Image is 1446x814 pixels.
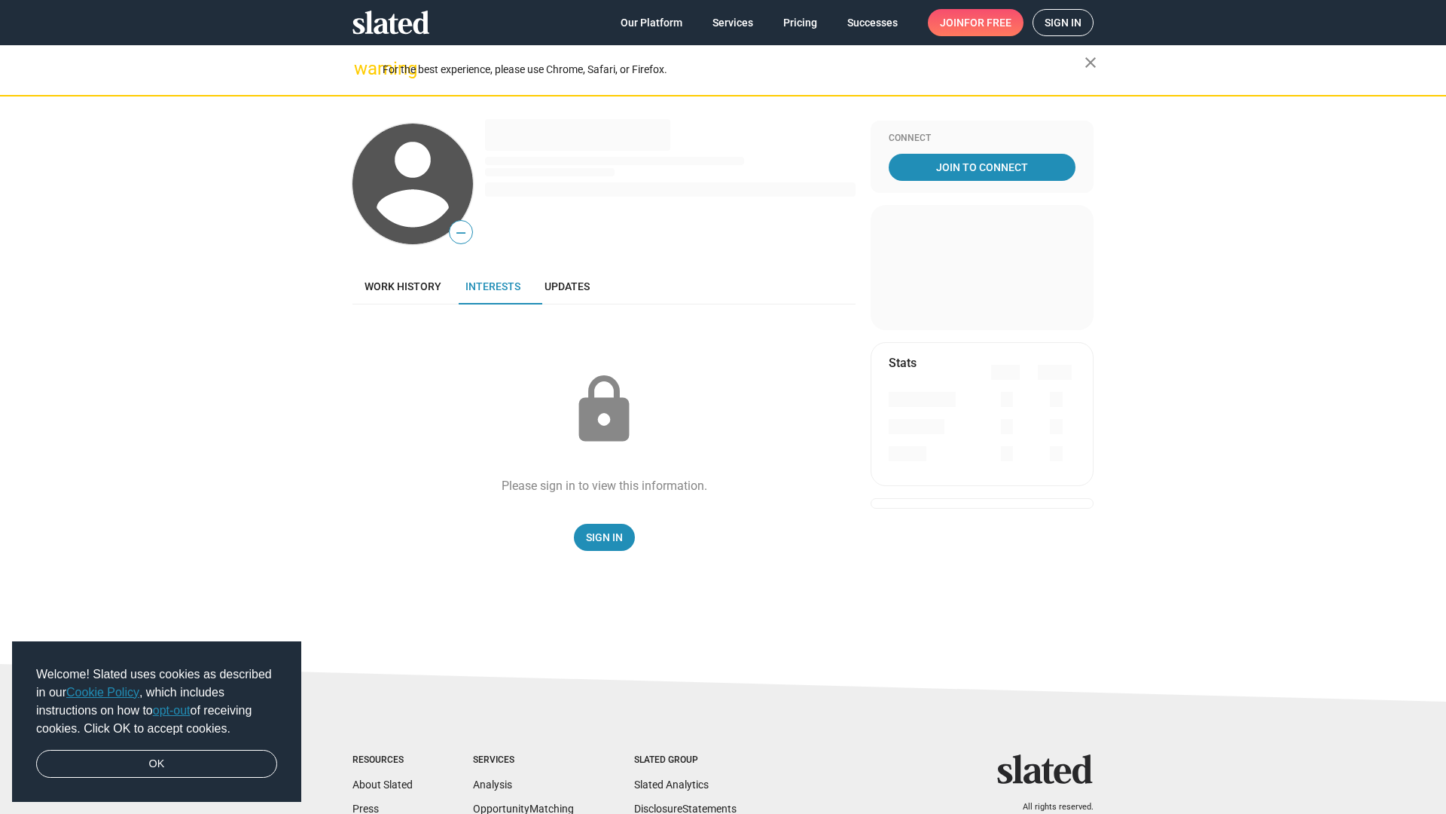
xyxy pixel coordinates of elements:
div: Slated Group [634,754,737,767]
a: opt-out [153,704,191,717]
a: Joinfor free [928,9,1023,36]
a: Sign In [574,524,635,551]
span: Join To Connect [892,154,1072,181]
div: Resources [352,754,413,767]
span: Services [712,9,753,36]
mat-icon: close [1081,54,1100,72]
span: Interests [465,280,520,292]
a: Join To Connect [889,154,1075,181]
div: Services [473,754,574,767]
mat-card-title: Stats [889,355,917,371]
mat-icon: warning [354,60,372,78]
a: Cookie Policy [66,686,139,699]
span: Successes [847,9,898,36]
a: Our Platform [609,9,694,36]
span: for free [964,9,1011,36]
a: dismiss cookie message [36,750,277,779]
span: Work history [365,280,441,292]
a: Work history [352,268,453,304]
a: Pricing [771,9,829,36]
a: Services [700,9,765,36]
span: Welcome! Slated uses cookies as described in our , which includes instructions on how to of recei... [36,666,277,738]
a: Sign in [1033,9,1094,36]
div: Connect [889,133,1075,145]
a: Slated Analytics [634,779,709,791]
span: Our Platform [621,9,682,36]
a: Successes [835,9,910,36]
a: Interests [453,268,532,304]
a: About Slated [352,779,413,791]
span: Pricing [783,9,817,36]
span: Updates [545,280,590,292]
mat-icon: lock [566,372,642,448]
a: Analysis [473,779,512,791]
span: — [450,223,472,243]
span: Sign in [1045,10,1081,35]
div: Please sign in to view this information. [502,478,707,494]
a: Updates [532,268,602,304]
span: Sign In [586,524,623,551]
span: Join [940,9,1011,36]
div: For the best experience, please use Chrome, Safari, or Firefox. [383,60,1084,80]
div: cookieconsent [12,641,301,803]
